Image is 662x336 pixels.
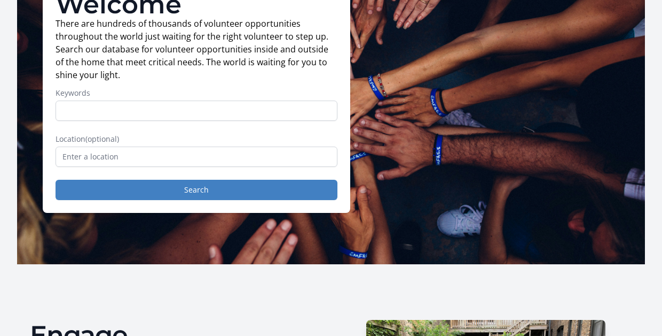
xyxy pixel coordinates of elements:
[56,88,337,98] label: Keywords
[56,17,337,81] p: There are hundreds of thousands of volunteer opportunities throughout the world just waiting for ...
[56,147,337,167] input: Enter a location
[85,134,119,144] span: (optional)
[56,134,337,144] label: Location
[56,180,337,200] button: Search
